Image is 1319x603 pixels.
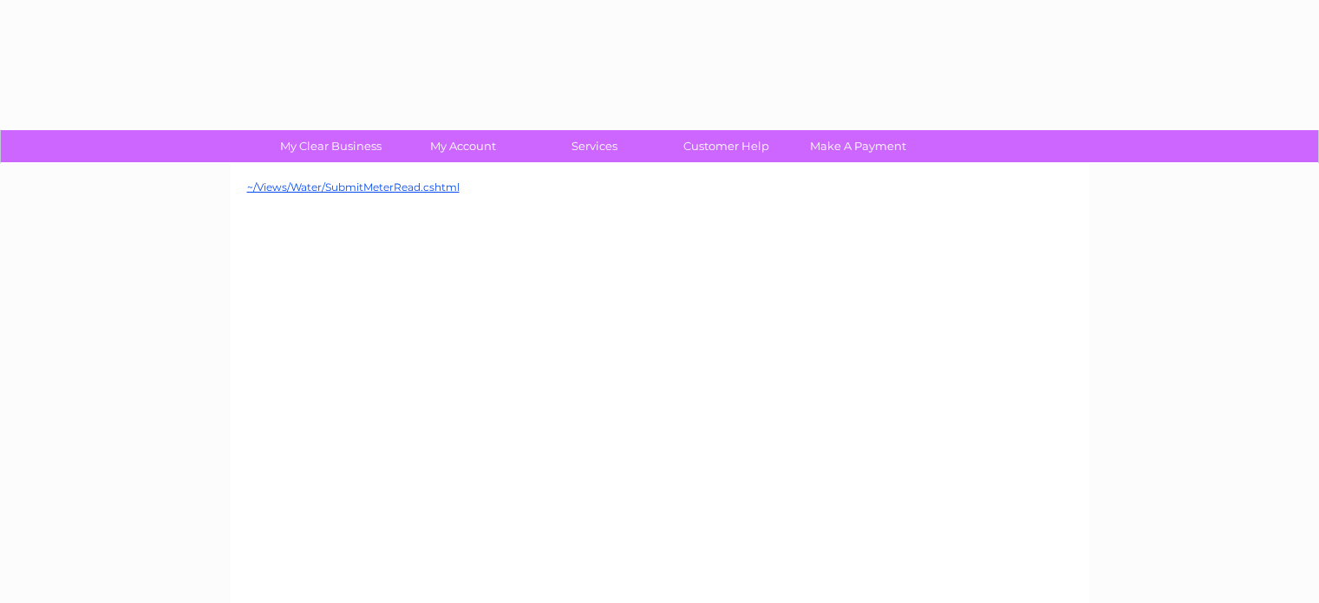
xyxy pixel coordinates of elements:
a: My Account [391,130,534,162]
a: My Clear Business [259,130,402,162]
a: Make A Payment [787,130,930,162]
a: ~/Views/Water/SubmitMeterRead.cshtml [247,180,460,193]
a: Services [523,130,666,162]
a: Customer Help [655,130,798,162]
